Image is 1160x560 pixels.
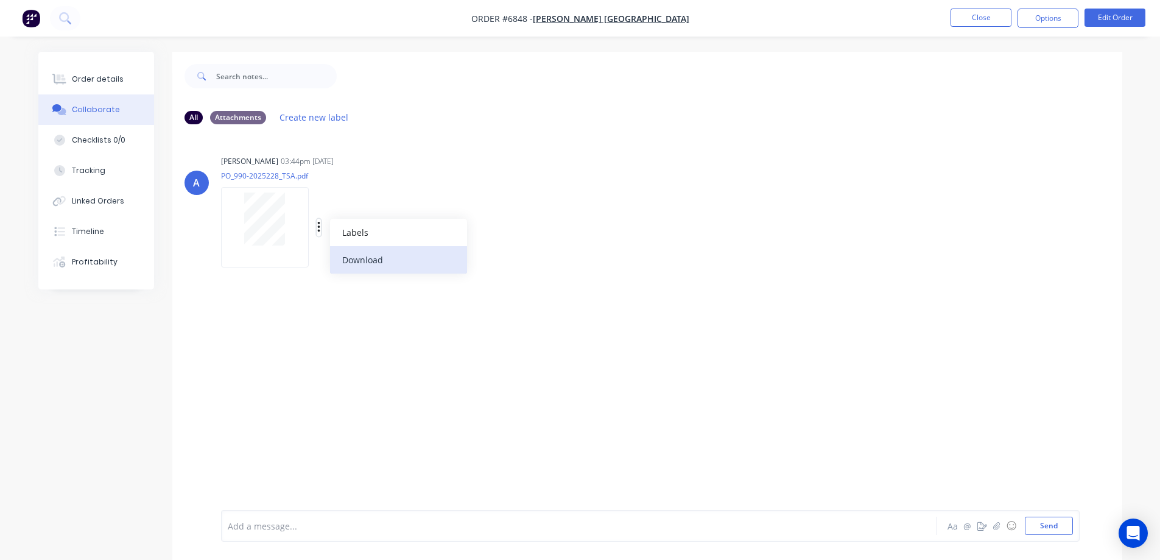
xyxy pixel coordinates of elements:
[38,94,154,125] button: Collaborate
[22,9,40,27] img: Factory
[1084,9,1145,27] button: Edit Order
[38,64,154,94] button: Order details
[1018,9,1078,28] button: Options
[72,74,124,85] div: Order details
[533,13,689,24] a: [PERSON_NAME] [GEOGRAPHIC_DATA]
[946,519,960,533] button: Aa
[1119,519,1148,548] div: Open Intercom Messenger
[221,156,278,167] div: [PERSON_NAME]
[38,247,154,277] button: Profitability
[72,104,120,115] div: Collaborate
[471,13,533,24] span: Order #6848 -
[273,109,355,126] button: Create new label
[216,64,337,88] input: Search notes...
[1025,517,1073,535] button: Send
[193,175,200,190] div: A
[38,186,154,216] button: Linked Orders
[185,111,203,124] div: All
[951,9,1011,27] button: Close
[330,219,467,246] button: Labels
[72,196,124,207] div: Linked Orders
[38,155,154,186] button: Tracking
[72,165,105,176] div: Tracking
[38,125,154,155] button: Checklists 0/0
[72,257,118,268] div: Profitability
[72,135,125,146] div: Checklists 0/0
[330,246,467,274] button: Download
[38,216,154,247] button: Timeline
[960,519,975,533] button: @
[221,171,445,181] p: PO_990-2025228_TSA.pdf
[72,226,104,237] div: Timeline
[1004,519,1019,533] button: ☺
[210,111,266,124] div: Attachments
[281,156,334,167] div: 03:44pm [DATE]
